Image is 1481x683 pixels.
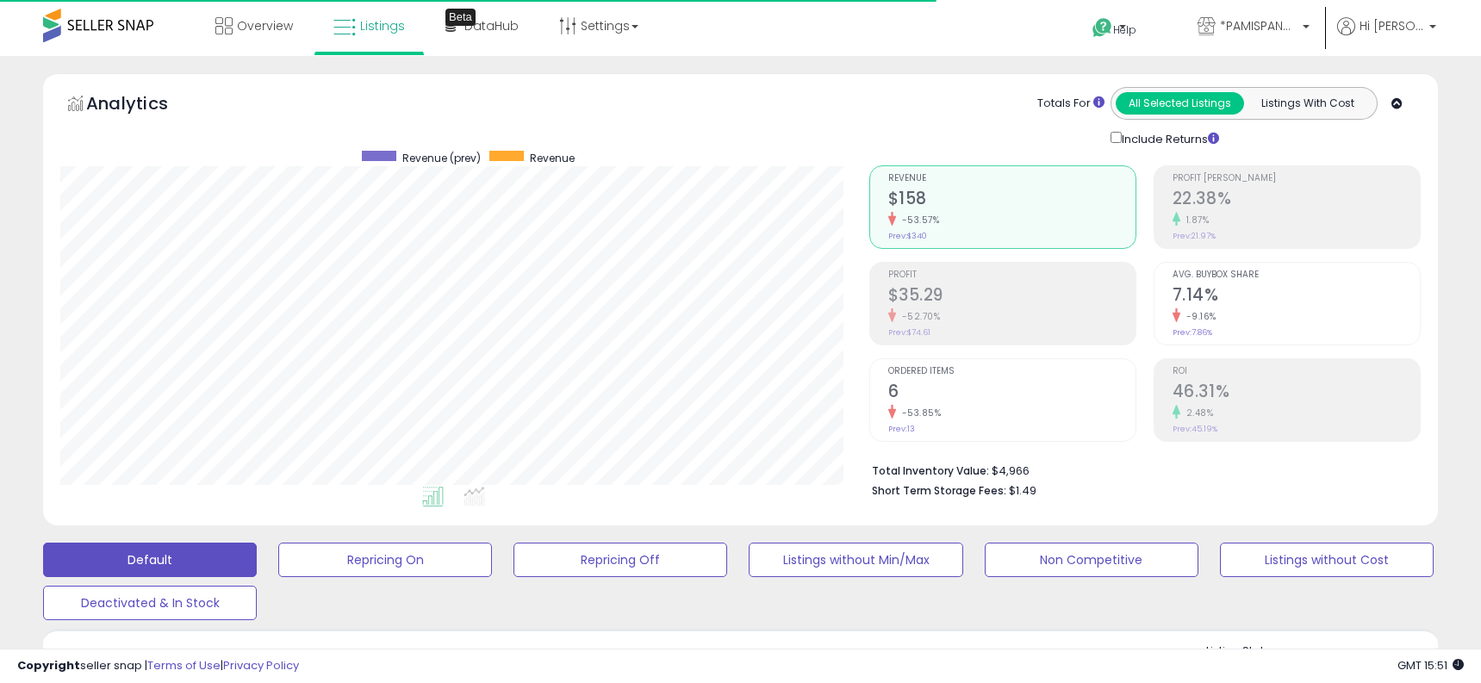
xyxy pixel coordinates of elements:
[445,9,476,26] div: Tooltip anchor
[1173,327,1212,338] small: Prev: 7.86%
[1360,17,1424,34] span: Hi [PERSON_NAME]
[1173,382,1420,405] h2: 46.31%
[43,543,257,577] button: Default
[513,543,727,577] button: Repricing Off
[896,407,942,419] small: -53.85%
[872,463,989,478] b: Total Inventory Value:
[1113,22,1136,37] span: Help
[888,382,1136,405] h2: 6
[1206,643,1438,660] p: Listing States:
[237,17,293,34] span: Overview
[1116,92,1244,115] button: All Selected Listings
[896,214,940,227] small: -53.57%
[1098,128,1240,148] div: Include Returns
[1079,4,1170,56] a: Help
[1220,543,1434,577] button: Listings without Cost
[872,483,1006,498] b: Short Term Storage Fees:
[1173,285,1420,308] h2: 7.14%
[888,327,930,338] small: Prev: $74.61
[147,657,221,674] a: Terms of Use
[1243,92,1372,115] button: Listings With Cost
[888,367,1136,376] span: Ordered Items
[1037,96,1105,112] div: Totals For
[1337,17,1436,56] a: Hi [PERSON_NAME]
[464,17,519,34] span: DataHub
[1173,231,1216,241] small: Prev: 21.97%
[749,543,962,577] button: Listings without Min/Max
[888,424,915,434] small: Prev: 13
[896,310,941,323] small: -52.70%
[985,543,1198,577] button: Non Competitive
[17,658,299,674] div: seller snap | |
[1220,17,1297,34] span: *PAMISPANAS*
[872,459,1408,480] li: $4,966
[888,174,1136,183] span: Revenue
[17,657,80,674] strong: Copyright
[888,231,927,241] small: Prev: $340
[888,270,1136,280] span: Profit
[1173,189,1420,212] h2: 22.38%
[223,657,299,674] a: Privacy Policy
[1173,270,1420,280] span: Avg. Buybox Share
[1173,367,1420,376] span: ROI
[530,151,575,165] span: Revenue
[402,151,481,165] span: Revenue (prev)
[1180,407,1214,419] small: 2.48%
[1180,214,1210,227] small: 1.87%
[278,543,492,577] button: Repricing On
[1009,482,1036,499] span: $1.49
[43,586,257,620] button: Deactivated & In Stock
[1397,657,1464,674] span: 2025-09-8 15:51 GMT
[1173,174,1420,183] span: Profit [PERSON_NAME]
[1180,310,1217,323] small: -9.16%
[86,91,202,120] h5: Analytics
[1092,17,1113,39] i: Get Help
[888,189,1136,212] h2: $158
[1173,424,1217,434] small: Prev: 45.19%
[360,17,405,34] span: Listings
[888,285,1136,308] h2: $35.29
